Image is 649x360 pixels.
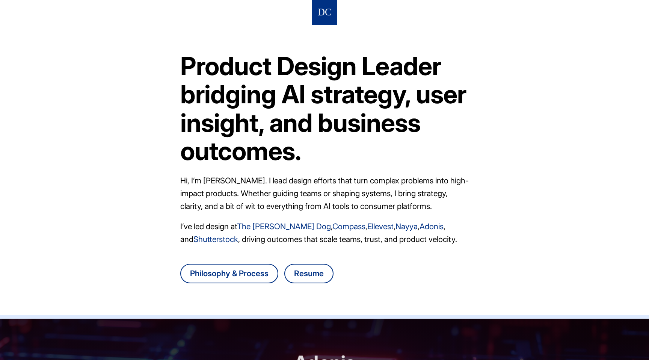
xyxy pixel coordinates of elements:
a: Ellevest [367,222,394,231]
h1: Product Design Leader bridging AI strategy, user insight, and business outcomes. [180,52,469,165]
a: Nayya [395,222,418,231]
a: Compass [332,222,365,231]
a: The [PERSON_NAME] Dog [237,222,331,231]
a: Adonis [420,222,444,231]
a: Shutterstock [193,234,238,244]
p: I’ve led design at , , , , , and , driving outcomes that scale teams, trust, and product velocity. [180,220,469,246]
a: Download Danny Chang's resume as a PDF file [284,264,334,283]
img: Logo [318,6,331,20]
p: Hi, I’m [PERSON_NAME]. I lead design efforts that turn complex problems into high-impact products... [180,174,469,213]
a: Go to Danny Chang's design philosophy and process page [180,264,278,283]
